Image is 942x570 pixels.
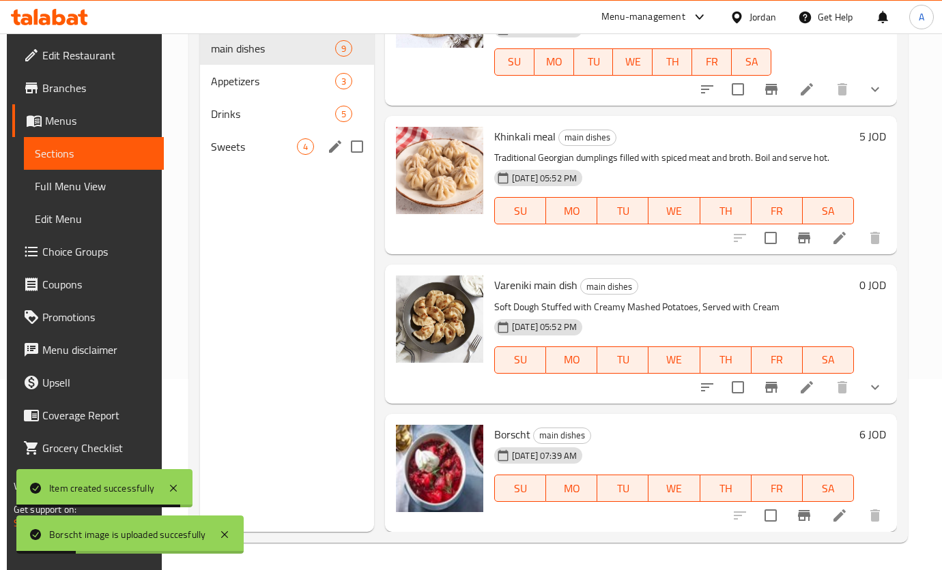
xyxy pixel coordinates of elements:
button: Branch-specific-item [788,499,820,532]
span: Branches [42,80,153,96]
button: delete [826,371,859,404]
span: A [919,10,924,25]
p: Soft Dough Stuffed with Creamy Mashed Potatoes, Served with Cream [494,299,854,316]
span: Vareniki main dish [494,275,577,295]
span: Promotions [42,309,153,325]
span: [DATE] 05:52 PM [506,172,582,185]
span: Select to update [756,501,785,530]
button: FR [752,346,803,374]
button: TH [700,346,752,374]
button: WE [648,197,700,224]
button: show more [859,371,891,404]
button: SA [803,197,854,224]
button: SA [732,48,771,76]
button: Branch-specific-item [788,222,820,254]
span: TU [580,52,608,72]
div: Menu-management [601,9,685,25]
img: Borscht [396,425,483,512]
span: TH [658,52,687,72]
div: items [297,138,314,155]
span: Edit Menu [35,211,153,227]
span: Sections [35,145,153,162]
span: SU [500,52,529,72]
span: WE [618,52,647,72]
span: Drinks [211,106,335,122]
span: Choice Groups [42,243,153,260]
a: Edit Restaurant [12,39,164,72]
span: main dishes [211,40,335,57]
span: WE [654,350,694,370]
span: TH [706,479,746,498]
span: TU [603,201,643,221]
a: Sections [24,137,164,170]
span: SU [500,201,541,221]
button: MO [546,197,597,224]
div: main dishes [558,130,616,146]
button: sort-choices [691,73,724,106]
span: SA [808,479,848,498]
button: WE [648,475,700,502]
button: TU [597,197,648,224]
span: MO [552,479,592,498]
div: Drinks5 [200,97,374,130]
div: main dishes [533,427,591,444]
span: FR [757,350,797,370]
span: TU [603,350,643,370]
a: Coverage Report [12,399,164,432]
a: Edit menu item [831,507,848,524]
div: items [335,73,352,89]
span: Select to update [756,224,785,252]
svg: Show Choices [867,81,883,97]
button: TH [653,48,692,76]
span: [DATE] 05:52 PM [506,320,582,333]
button: sort-choices [691,371,724,404]
a: Choice Groups [12,235,164,268]
span: Khinkali meal [494,126,556,147]
span: 9 [336,42,352,55]
button: SA [803,346,854,374]
span: MO [540,52,569,72]
a: Edit menu item [831,230,848,246]
button: WE [648,346,700,374]
span: TH [706,201,746,221]
a: Edit menu item [799,81,815,97]
span: SA [808,350,848,370]
span: main dishes [581,279,638,295]
button: MO [546,346,597,374]
span: SA [808,201,848,221]
img: Khinkali meal [396,127,483,214]
button: SU [494,475,546,502]
span: main dishes [534,427,590,443]
span: Sweets [211,138,297,155]
span: Menu disclaimer [42,342,153,358]
span: Full Menu View [35,178,153,194]
span: Borscht [494,424,530,445]
span: Edit Restaurant [42,47,153,63]
button: show more [859,73,891,106]
a: Edit Menu [24,202,164,235]
span: Select to update [724,75,752,104]
span: FR [757,201,797,221]
div: main dishes [580,278,638,295]
button: TU [597,346,648,374]
span: SU [500,350,541,370]
div: main dishes9 [200,32,374,65]
button: SA [803,475,854,502]
div: Appetizers3 [200,65,374,97]
button: FR [752,475,803,502]
span: WE [654,201,694,221]
a: Full Menu View [24,170,164,202]
button: delete [859,499,891,532]
span: Coupons [42,276,153,292]
span: 4 [298,140,313,153]
img: Vareniki main dish [396,275,483,363]
a: Coupons [12,268,164,301]
span: Version: [14,477,47,495]
h6: 0 JOD [859,275,886,295]
div: Sweets4edit [200,130,374,163]
span: Appetizers [211,73,335,89]
a: Menus [12,104,164,137]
